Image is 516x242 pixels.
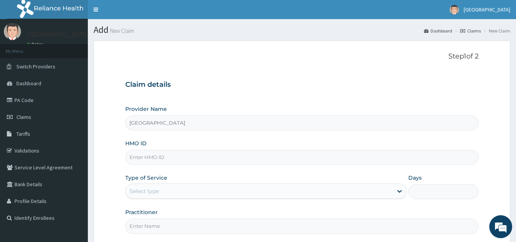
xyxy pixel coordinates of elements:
label: Practitioner [125,208,158,216]
input: Enter Name [125,219,479,234]
label: Provider Name [125,105,167,113]
a: Claims [460,28,481,34]
a: Dashboard [424,28,452,34]
img: User Image [450,5,459,15]
textarea: Type your message and hit 'Enter' [4,161,146,188]
div: Minimize live chat window [125,4,144,22]
p: [GEOGRAPHIC_DATA] [27,31,90,38]
span: Dashboard [16,80,41,87]
span: We're online! [44,72,105,149]
li: New Claim [482,28,510,34]
small: New Claim [108,28,134,34]
span: [GEOGRAPHIC_DATA] [464,6,510,13]
div: Chat with us now [40,43,128,53]
span: Claims [16,114,31,120]
img: d_794563401_company_1708531726252_794563401 [14,38,31,57]
label: Days [408,174,422,182]
h1: Add [94,25,510,35]
input: Enter HMO ID [125,150,479,165]
p: Step 1 of 2 [125,52,479,61]
span: Tariffs [16,130,30,137]
h3: Claim details [125,81,479,89]
a: Online [27,42,45,47]
span: Switch Providers [16,63,55,70]
label: Type of Service [125,174,167,182]
img: User Image [4,23,21,40]
div: Select type [129,187,159,195]
label: HMO ID [125,140,147,147]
